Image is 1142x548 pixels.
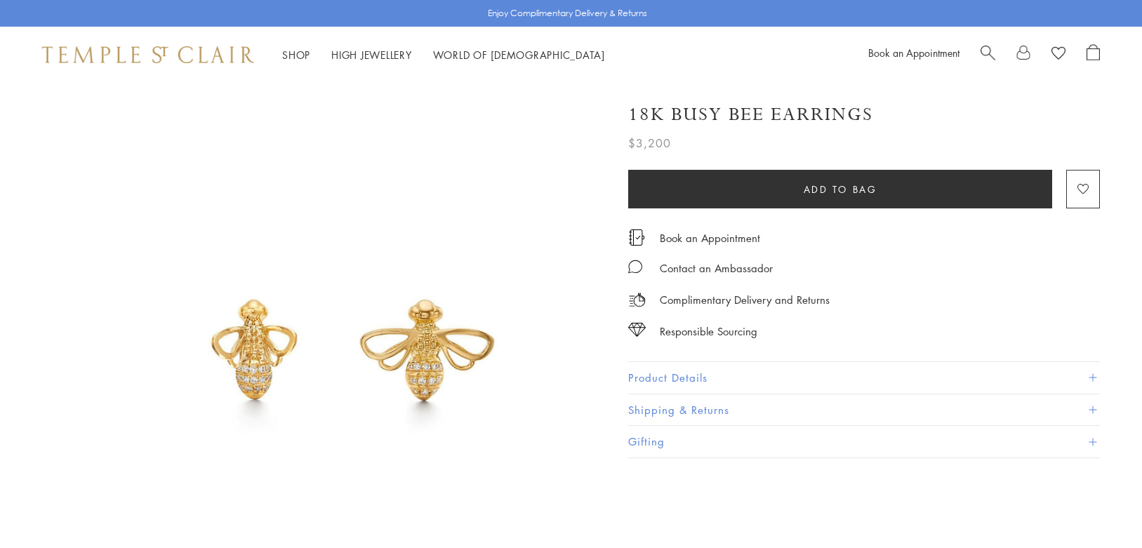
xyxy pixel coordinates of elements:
button: Shipping & Returns [628,394,1100,426]
a: Book an Appointment [660,230,760,246]
img: icon_appointment.svg [628,229,645,246]
img: icon_sourcing.svg [628,323,646,337]
p: Complimentary Delivery and Returns [660,291,830,309]
img: icon_delivery.svg [628,291,646,309]
div: Contact an Ambassador [660,260,773,277]
a: Book an Appointment [868,46,960,60]
nav: Main navigation [282,46,605,64]
span: $3,200 [628,134,671,152]
a: View Wishlist [1051,44,1065,65]
p: Enjoy Complimentary Delivery & Returns [488,6,647,20]
a: Open Shopping Bag [1087,44,1100,65]
img: Temple St. Clair [42,46,254,63]
a: ShopShop [282,48,310,62]
h1: 18K Busy Bee Earrings [628,102,873,127]
img: MessageIcon-01_2.svg [628,260,642,274]
a: High JewelleryHigh Jewellery [331,48,412,62]
a: Search [981,44,995,65]
div: Responsible Sourcing [660,323,757,340]
span: Add to bag [804,182,877,197]
button: Gifting [628,426,1100,457]
a: World of [DEMOGRAPHIC_DATA]World of [DEMOGRAPHIC_DATA] [433,48,605,62]
button: Product Details [628,362,1100,394]
button: Add to bag [628,170,1052,208]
